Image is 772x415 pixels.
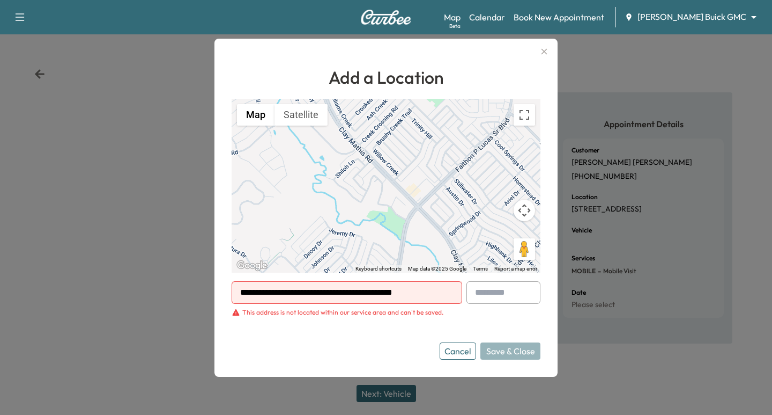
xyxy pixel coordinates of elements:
span: [PERSON_NAME] Buick GMC [637,11,746,23]
a: MapBeta [444,11,461,24]
a: Open this area in Google Maps (opens a new window) [234,259,270,273]
a: Calendar [469,11,505,24]
button: Keyboard shortcuts [355,265,402,273]
button: Toggle fullscreen view [514,104,535,126]
img: Google [234,259,270,273]
a: Book New Appointment [514,11,604,24]
button: Map camera controls [514,200,535,221]
a: Report a map error [494,266,537,272]
span: Map data ©2025 Google [408,266,466,272]
a: Terms (opens in new tab) [473,266,488,272]
div: Beta [449,22,461,30]
button: Drag Pegman onto the map to open Street View [514,238,535,260]
h1: Add a Location [232,64,540,90]
button: Show street map [237,104,274,126]
button: Show satellite imagery [274,104,328,126]
div: This address is not located within our service area and can't be saved. [242,308,443,317]
img: Curbee Logo [360,10,412,25]
button: Cancel [440,343,476,360]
